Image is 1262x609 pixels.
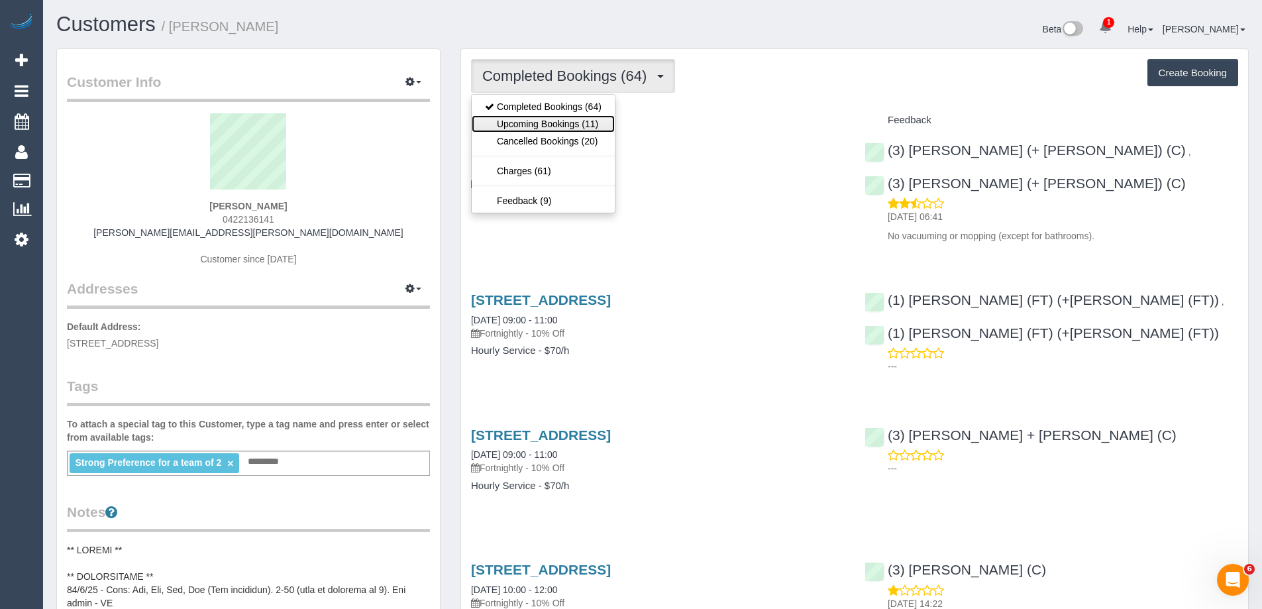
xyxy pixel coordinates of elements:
[482,68,653,84] span: Completed Bookings (64)
[865,325,1219,341] a: (1) [PERSON_NAME] (FT) (+[PERSON_NAME] (FT))
[472,192,615,209] a: Feedback (9)
[1163,24,1245,34] a: [PERSON_NAME]
[67,502,430,532] legend: Notes
[1092,13,1118,42] a: 1
[471,461,845,474] p: Fortnightly - 10% Off
[865,562,1046,577] a: (3) [PERSON_NAME] (C)
[200,254,296,264] span: Customer since [DATE]
[162,19,279,34] small: / [PERSON_NAME]
[865,115,1238,126] h4: Feedback
[888,462,1238,475] p: ---
[227,458,233,469] a: ×
[471,195,845,207] h4: Hourly Service - $70/h
[471,449,557,460] a: [DATE] 09:00 - 11:00
[472,133,615,150] a: Cancelled Bookings (20)
[472,162,615,180] a: Charges (61)
[56,13,156,36] a: Customers
[865,427,1177,443] a: (3) [PERSON_NAME] + [PERSON_NAME] (C)
[472,98,615,115] a: Completed Bookings (64)
[1188,146,1191,157] span: ,
[1103,17,1114,28] span: 1
[471,327,845,340] p: Fortnightly - 10% Off
[888,229,1238,243] p: No vacuuming or mopping (except for bathrooms).
[67,72,430,102] legend: Customer Info
[67,338,158,349] span: [STREET_ADDRESS]
[67,376,430,406] legend: Tags
[471,59,675,93] button: Completed Bookings (64)
[1217,564,1249,596] iframe: Intercom live chat
[471,177,845,190] p: Fortnightly - 10% Off
[67,320,141,333] label: Default Address:
[888,210,1238,223] p: [DATE] 06:41
[471,562,611,577] a: [STREET_ADDRESS]
[471,292,611,307] a: [STREET_ADDRESS]
[67,417,430,444] label: To attach a special tag to this Customer, type a tag name and press enter or select from availabl...
[1147,59,1238,87] button: Create Booking
[93,227,403,238] a: [PERSON_NAME][EMAIL_ADDRESS][PERSON_NAME][DOMAIN_NAME]
[865,292,1219,307] a: (1) [PERSON_NAME] (FT) (+[PERSON_NAME] (FT))
[223,214,274,225] span: 0422136141
[471,427,611,443] a: [STREET_ADDRESS]
[1244,564,1255,575] span: 6
[75,457,221,468] span: Strong Preference for a team of 2
[471,584,557,595] a: [DATE] 10:00 - 12:00
[1128,24,1153,34] a: Help
[8,13,34,32] img: Automaid Logo
[471,115,845,126] h4: Service
[471,315,557,325] a: [DATE] 09:00 - 11:00
[1222,296,1224,307] span: ,
[1043,24,1084,34] a: Beta
[471,345,845,357] h4: Hourly Service - $70/h
[471,480,845,492] h4: Hourly Service - $70/h
[888,360,1238,373] p: ---
[865,176,1186,191] a: (3) [PERSON_NAME] (+ [PERSON_NAME]) (C)
[865,142,1186,158] a: (3) [PERSON_NAME] (+ [PERSON_NAME]) (C)
[472,115,615,133] a: Upcoming Bookings (11)
[1061,21,1083,38] img: New interface
[209,201,287,211] strong: [PERSON_NAME]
